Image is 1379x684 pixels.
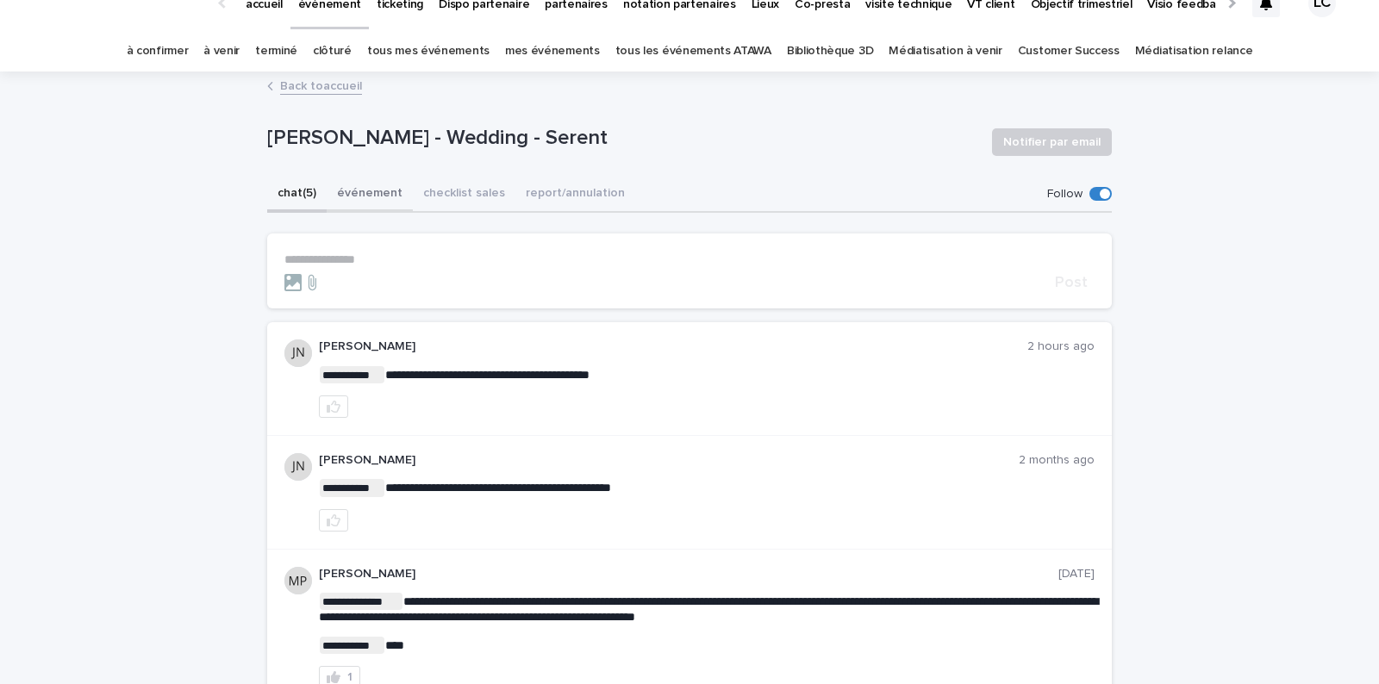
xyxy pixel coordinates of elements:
[319,453,1019,468] p: [PERSON_NAME]
[327,177,413,213] button: événement
[319,339,1027,354] p: [PERSON_NAME]
[505,31,600,72] a: mes événements
[1047,187,1083,202] p: Follow
[1027,339,1095,354] p: 2 hours ago
[889,31,1002,72] a: Médiatisation à venir
[319,395,348,418] button: like this post
[1058,567,1095,581] p: [DATE]
[615,31,771,72] a: tous les événements ATAWA
[515,177,635,213] button: report/annulation
[1135,31,1253,72] a: Médiatisation relance
[255,31,297,72] a: terminé
[203,31,240,72] a: à venir
[319,509,348,532] button: like this post
[787,31,873,72] a: Bibliothèque 3D
[313,31,352,72] a: clôturé
[1048,275,1095,290] button: Post
[127,31,189,72] a: à confirmer
[280,75,362,95] a: Back toaccueil
[319,567,1058,581] p: [PERSON_NAME]
[347,671,353,683] div: 1
[1019,453,1095,468] p: 2 months ago
[367,31,490,72] a: tous mes événements
[267,126,978,151] p: [PERSON_NAME] - Wedding - Serent
[1055,275,1088,290] span: Post
[992,128,1112,156] button: Notifier par email
[1003,134,1101,151] span: Notifier par email
[1018,31,1120,72] a: Customer Success
[413,177,515,213] button: checklist sales
[267,177,327,213] button: chat (5)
